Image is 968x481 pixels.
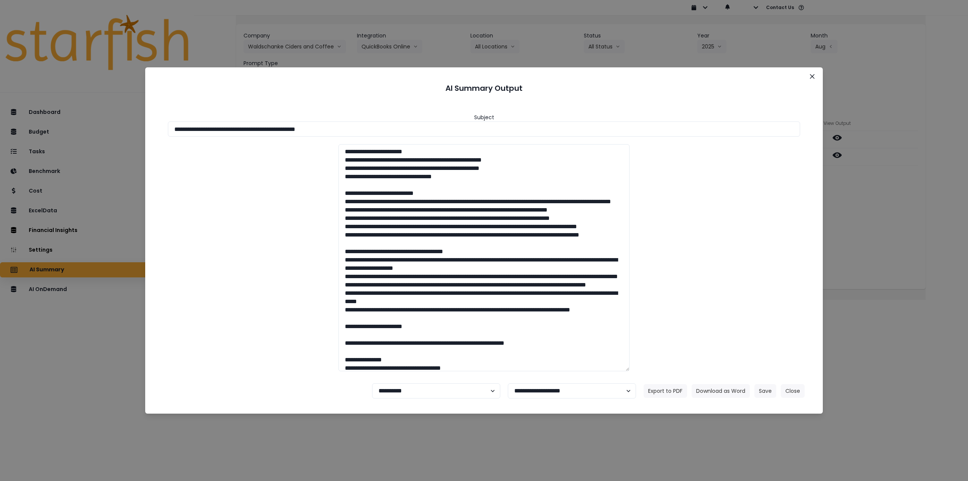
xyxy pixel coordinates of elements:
header: Subject [474,114,494,121]
button: Close [781,384,805,398]
button: Close [806,70,818,83]
button: Save [754,384,776,398]
button: Export to PDF [644,384,687,398]
header: AI Summary Output [154,76,814,100]
button: Download as Word [692,384,750,398]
